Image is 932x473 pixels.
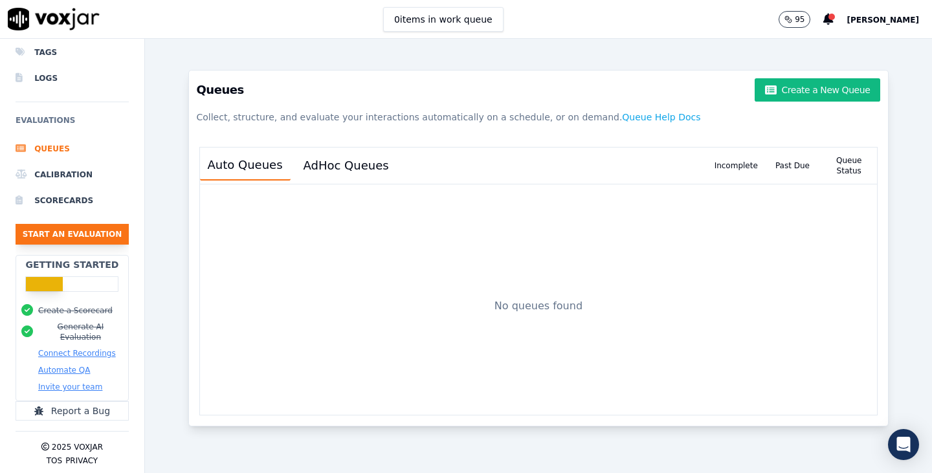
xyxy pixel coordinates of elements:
h6: Evaluations [16,113,129,136]
button: 95 [779,11,810,28]
div: Past Due [764,148,821,184]
a: Queues [16,136,129,162]
a: Tags [16,39,129,65]
div: Queue Status [821,148,877,184]
a: Calibration [16,162,129,188]
button: Connect Recordings [38,348,116,358]
button: Generate AI Evaluation [38,322,123,342]
p: 2025 Voxjar [52,442,103,452]
p: 95 [795,14,804,25]
button: Invite your team [38,382,102,392]
button: Create a Scorecard [38,305,113,316]
img: voxjar logo [8,8,100,30]
button: Create a New Queue [755,78,880,102]
button: 0items in work queue [383,7,504,32]
div: Incomplete [708,148,764,184]
a: Logs [16,65,129,91]
h3: Queues [197,78,881,102]
h2: Getting Started [25,258,118,271]
span: [PERSON_NAME] [847,16,919,25]
button: TOS [47,456,62,466]
div: Open Intercom Messenger [888,429,919,460]
button: Queue Help Docs [622,105,700,129]
button: Start an Evaluation [16,224,129,245]
button: AdHoc Queues [296,151,397,180]
a: Scorecards [16,188,129,214]
button: Auto Queues [200,151,291,181]
button: Automate QA [38,365,90,375]
p: Collect, structure, and evaluate your interactions automatically on a schedule, or on demand. [197,105,881,129]
button: Report a Bug [16,401,129,421]
button: Privacy [65,456,98,466]
p: No queues found [494,298,582,314]
button: [PERSON_NAME] [847,12,932,27]
button: 95 [779,11,823,28]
